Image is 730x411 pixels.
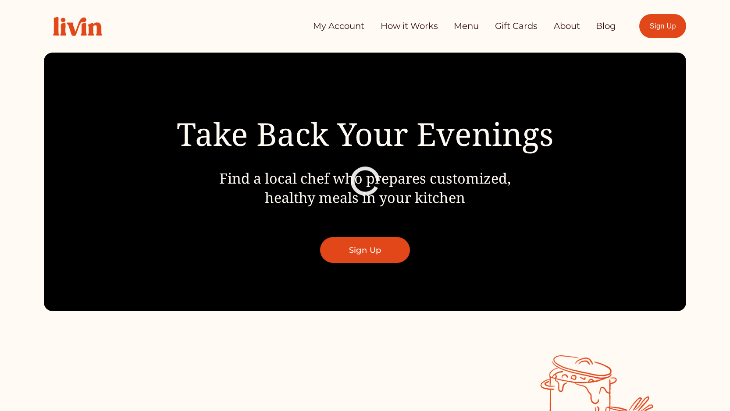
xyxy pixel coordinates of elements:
[44,7,111,45] img: Livin
[639,14,686,38] a: Sign Up
[454,18,479,35] a: Menu
[320,237,410,262] a: Sign Up
[219,168,511,207] span: Find a local chef who prepares customized, healthy meals in your kitchen
[177,112,553,155] span: Take Back Your Evenings
[313,18,364,35] a: My Account
[596,18,616,35] a: Blog
[495,18,538,35] a: Gift Cards
[381,18,438,35] a: How it Works
[554,18,580,35] a: About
